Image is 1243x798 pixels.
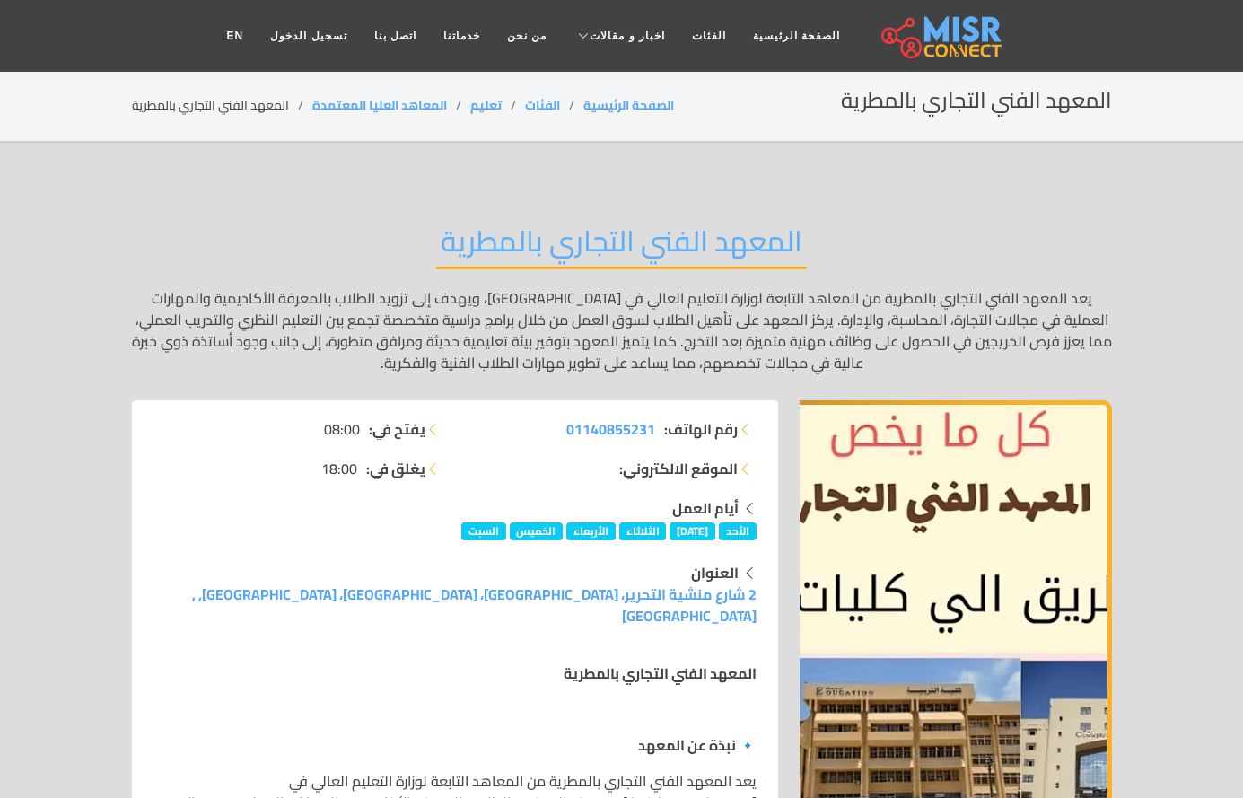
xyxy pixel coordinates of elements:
[672,495,739,522] strong: أيام العمل
[664,418,738,440] strong: رقم الهاتف:
[461,522,506,540] span: السبت
[619,458,738,479] strong: الموقع الالكتروني:
[436,224,807,269] h2: المعهد الفني التجاري بالمطرية
[369,418,425,440] strong: يفتح في:
[740,19,853,53] a: الصفحة الرئيسية
[470,93,502,117] a: تعليم
[257,19,360,53] a: تسجيل الدخول
[361,19,430,53] a: اتصل بنا
[691,559,739,586] strong: العنوان
[678,19,740,53] a: الفئات
[564,660,757,687] strong: المعهد الفني التجاري بالمطرية
[132,287,1112,373] p: يعد المعهد الفني التجاري بالمطرية من المعاهد التابعة لوزارة التعليم العالي في [GEOGRAPHIC_DATA]، ...
[719,522,757,540] span: الأحد
[670,522,715,540] span: [DATE]
[881,13,1002,58] img: main.misr_connect
[566,522,616,540] span: الأربعاء
[583,93,674,117] a: الصفحة الرئيسية
[494,19,560,53] a: من نحن
[590,28,665,44] span: اخبار و مقالات
[192,581,757,629] a: 2 شارع منشية التحرير، [GEOGRAPHIC_DATA]، [GEOGRAPHIC_DATA]، [GEOGRAPHIC_DATA], , [GEOGRAPHIC_DATA]
[619,522,667,540] span: الثلاثاء
[312,93,447,117] a: المعاهد العليا المعتمدة
[638,732,757,759] strong: 🔹 نبذة عن المعهد
[132,96,312,115] li: المعهد الفني التجاري بالمطرية
[214,19,258,53] a: EN
[525,93,560,117] a: الفئات
[841,88,1112,114] h2: المعهد الفني التجاري بالمطرية
[560,19,678,53] a: اخبار و مقالات
[566,418,655,440] a: 01140855231
[566,416,655,443] span: 01140855231
[510,522,564,540] span: الخميس
[430,19,494,53] a: خدماتنا
[366,458,425,479] strong: يغلق في:
[321,458,357,479] span: 18:00
[324,418,360,440] span: 08:00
